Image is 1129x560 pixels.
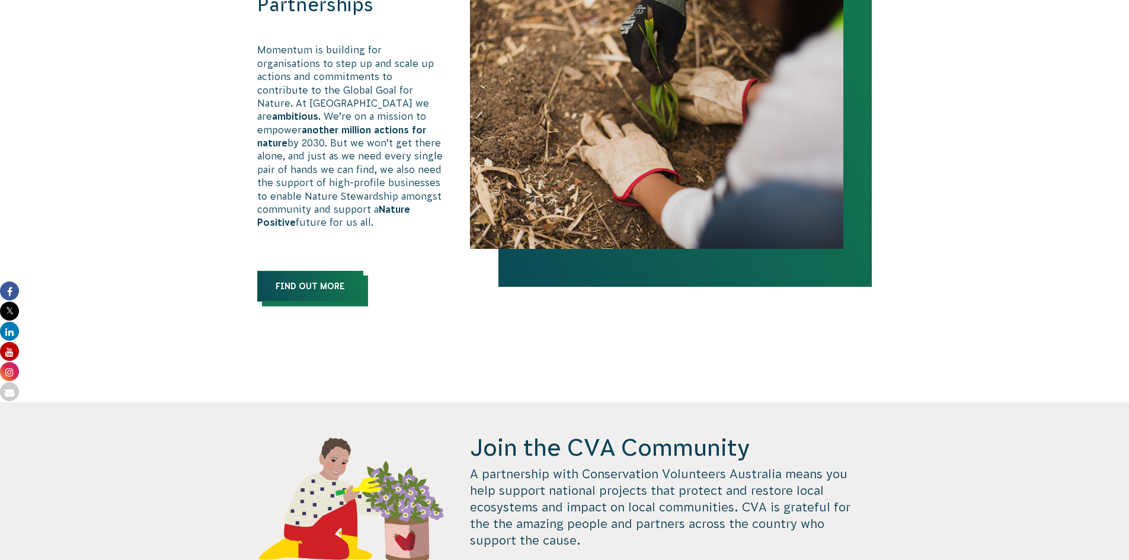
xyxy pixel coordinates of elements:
[257,43,446,229] p: Momentum is building for organisations to step up and scale up actions and commitments to contrib...
[470,466,872,549] p: A partnership with Conservation Volunteers Australia means you help support national projects tha...
[272,111,318,121] strong: ambitious
[257,271,363,302] a: Find out more
[257,124,426,148] strong: another million actions for nature
[470,432,872,463] h2: Join the CVA Community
